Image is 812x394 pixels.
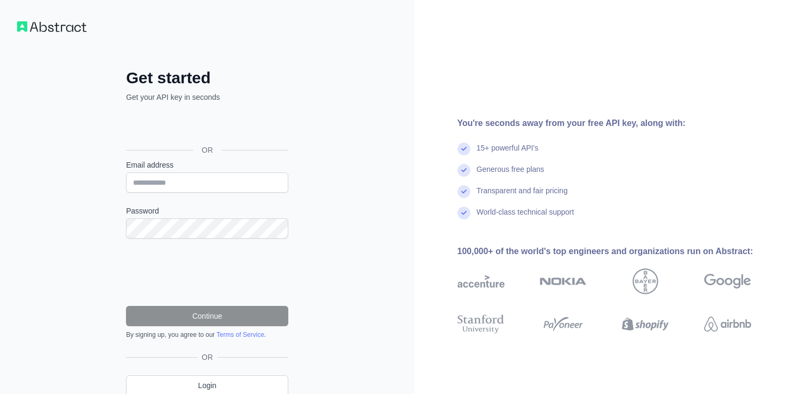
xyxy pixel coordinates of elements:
label: Email address [126,160,288,170]
img: stanford university [458,312,504,336]
div: You're seconds away from your free API key, along with: [458,117,785,130]
img: accenture [458,269,504,294]
img: check mark [458,143,470,155]
div: By signing up, you agree to our . [126,330,288,339]
img: nokia [540,269,587,294]
iframe: Sign in with Google Button [121,114,291,138]
img: check mark [458,207,470,219]
span: OR [193,145,222,155]
p: Get your API key in seconds [126,92,288,103]
a: Terms of Service [216,331,264,338]
div: 100,000+ of the world's top engineers and organizations run on Abstract: [458,245,785,258]
button: Continue [126,306,288,326]
img: Workflow [17,21,86,32]
img: airbnb [704,312,751,336]
img: check mark [458,164,470,177]
div: World-class technical support [477,207,574,228]
img: bayer [633,269,658,294]
div: Generous free plans [477,164,545,185]
img: shopify [622,312,669,336]
div: 15+ powerful API's [477,143,539,164]
div: Transparent and fair pricing [477,185,568,207]
label: Password [126,206,288,216]
img: payoneer [540,312,587,336]
h2: Get started [126,68,288,88]
img: google [704,269,751,294]
img: check mark [458,185,470,198]
span: OR [198,352,217,363]
iframe: reCAPTCHA [126,251,288,293]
